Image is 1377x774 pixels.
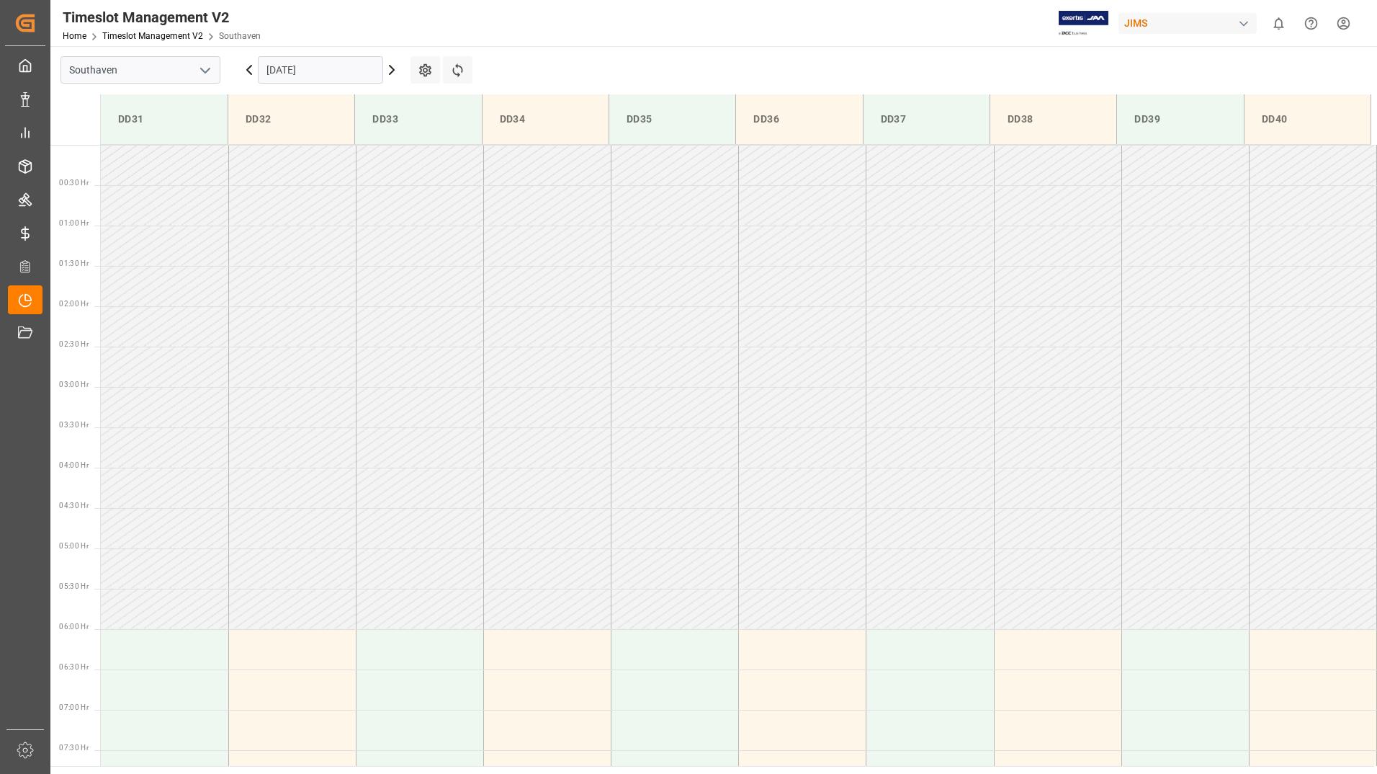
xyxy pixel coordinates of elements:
[1295,7,1327,40] button: Help Center
[1002,106,1105,133] div: DD38
[59,300,89,308] span: 02:00 Hr
[748,106,851,133] div: DD36
[59,179,89,187] span: 00:30 Hr
[1129,106,1232,133] div: DD39
[1118,9,1262,37] button: JIMS
[875,106,978,133] div: DD37
[112,106,216,133] div: DD31
[1256,106,1359,133] div: DD40
[59,219,89,227] span: 01:00 Hr
[59,582,89,590] span: 05:30 Hr
[59,461,89,469] span: 04:00 Hr
[621,106,724,133] div: DD35
[59,421,89,429] span: 03:30 Hr
[240,106,343,133] div: DD32
[1118,13,1257,34] div: JIMS
[59,623,89,631] span: 06:00 Hr
[59,381,89,388] span: 03:00 Hr
[63,6,261,28] div: Timeslot Management V2
[367,106,470,133] div: DD33
[59,703,89,711] span: 07:00 Hr
[102,31,203,41] a: Timeslot Management V2
[63,31,86,41] a: Home
[258,56,383,84] input: DD-MM-YYYY
[60,56,220,84] input: Type to search/select
[59,502,89,510] span: 04:30 Hr
[194,59,215,81] button: open menu
[59,744,89,752] span: 07:30 Hr
[1059,11,1108,36] img: Exertis%20JAM%20-%20Email%20Logo.jpg_1722504956.jpg
[59,542,89,550] span: 05:00 Hr
[59,663,89,671] span: 06:30 Hr
[1262,7,1295,40] button: show 0 new notifications
[59,340,89,348] span: 02:30 Hr
[59,259,89,267] span: 01:30 Hr
[494,106,597,133] div: DD34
